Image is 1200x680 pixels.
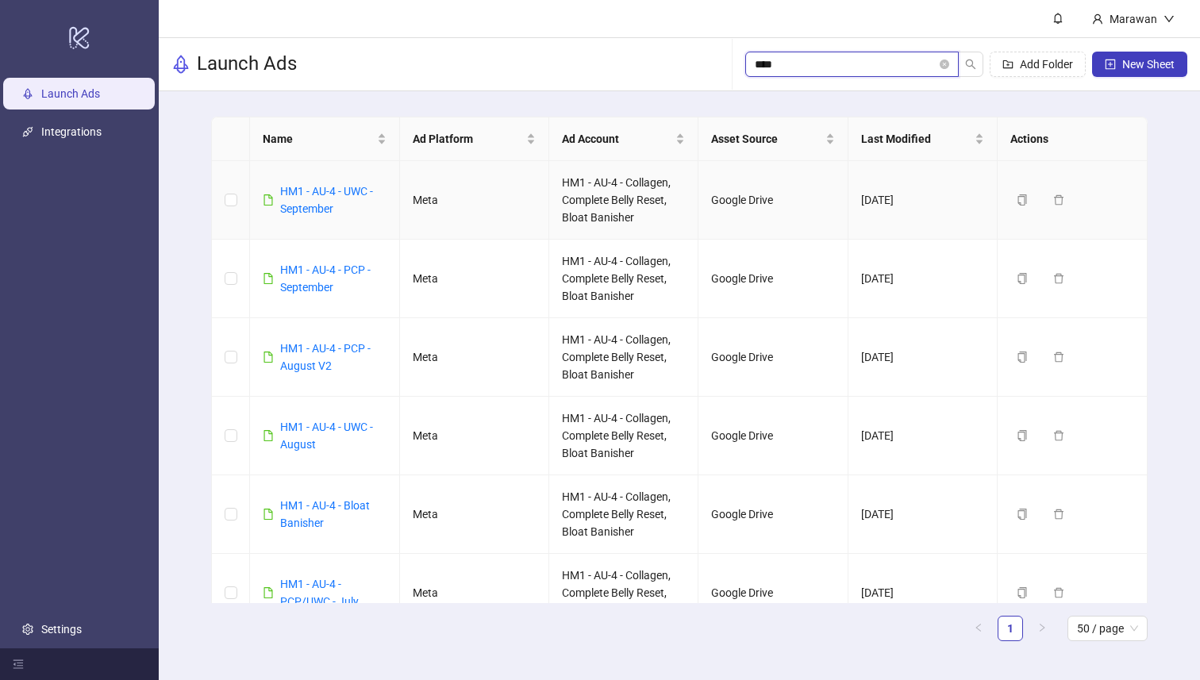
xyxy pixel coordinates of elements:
span: Last Modified [861,130,971,148]
span: delete [1053,273,1064,284]
a: HM1 - AU-4 - PCP/UWC - July [280,578,359,608]
td: HM1 - AU-4 - Collagen, Complete Belly Reset, Bloat Banisher [549,397,698,475]
span: 50 / page [1077,617,1138,640]
li: Previous Page [966,616,991,641]
th: Ad Platform [400,117,549,161]
td: Meta [400,397,549,475]
td: HM1 - AU-4 - Collagen, Complete Belly Reset, Bloat Banisher [549,161,698,240]
td: [DATE] [848,161,998,240]
span: delete [1053,194,1064,206]
span: Add Folder [1020,58,1073,71]
td: Google Drive [698,475,848,554]
td: [DATE] [848,554,998,632]
a: HM1 - AU-4 - Bloat Banisher [280,499,370,529]
td: Meta [400,318,549,397]
span: copy [1017,430,1028,441]
span: file [263,352,274,363]
td: HM1 - AU-4 - Collagen, Complete Belly Reset, Bloat Banisher [549,318,698,397]
td: Meta [400,240,549,318]
span: delete [1053,509,1064,520]
span: file [263,194,274,206]
span: Ad Platform [413,130,523,148]
span: user [1092,13,1103,25]
button: close-circle [940,60,949,69]
th: Actions [998,117,1147,161]
td: HM1 - AU-4 - Collagen, Complete Belly Reset, Bloat Banisher [549,240,698,318]
span: Asset Source [711,130,821,148]
td: Meta [400,161,549,240]
span: copy [1017,352,1028,363]
span: left [974,623,983,632]
li: Next Page [1029,616,1055,641]
span: menu-fold [13,659,24,670]
span: file [263,587,274,598]
span: right [1037,623,1047,632]
h3: Launch Ads [197,52,297,77]
button: New Sheet [1092,52,1187,77]
span: file [263,273,274,284]
th: Ad Account [549,117,698,161]
div: Page Size [1067,616,1148,641]
span: delete [1053,587,1064,598]
th: Last Modified [848,117,998,161]
a: Launch Ads [41,88,100,101]
button: left [966,616,991,641]
li: 1 [998,616,1023,641]
td: [DATE] [848,240,998,318]
span: delete [1053,430,1064,441]
a: HM1 - AU-4 - UWC - August [280,421,373,451]
td: Google Drive [698,240,848,318]
span: rocket [171,55,190,74]
td: Google Drive [698,161,848,240]
a: 1 [998,617,1022,640]
td: Google Drive [698,397,848,475]
td: [DATE] [848,475,998,554]
span: copy [1017,509,1028,520]
td: [DATE] [848,397,998,475]
td: [DATE] [848,318,998,397]
a: Settings [41,623,82,636]
span: search [965,59,976,70]
span: file [263,509,274,520]
button: right [1029,616,1055,641]
span: plus-square [1105,59,1116,70]
a: Integrations [41,126,102,139]
span: copy [1017,587,1028,598]
td: Meta [400,475,549,554]
div: Marawan [1103,10,1163,28]
th: Asset Source [698,117,848,161]
td: Google Drive [698,318,848,397]
a: HM1 - AU-4 - UWC - September [280,185,373,215]
span: copy [1017,273,1028,284]
span: delete [1053,352,1064,363]
span: bell [1052,13,1063,24]
td: HM1 - AU-4 - Collagen, Complete Belly Reset, Bloat Banisher [549,554,698,632]
span: Name [263,130,373,148]
button: Add Folder [990,52,1086,77]
span: copy [1017,194,1028,206]
span: New Sheet [1122,58,1175,71]
td: Meta [400,554,549,632]
th: Name [250,117,399,161]
span: down [1163,13,1175,25]
a: HM1 - AU-4 - PCP - August V2 [280,342,371,372]
a: HM1 - AU-4 - PCP - September [280,263,371,294]
td: HM1 - AU-4 - Collagen, Complete Belly Reset, Bloat Banisher [549,475,698,554]
span: file [263,430,274,441]
span: folder-add [1002,59,1013,70]
span: Ad Account [562,130,672,148]
td: Google Drive [698,554,848,632]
